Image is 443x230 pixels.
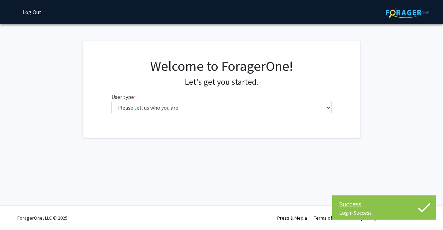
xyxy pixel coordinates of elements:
[111,77,332,87] h4: Let's get you started.
[314,215,341,221] a: Terms of Use
[111,93,136,101] label: User type
[277,215,307,221] a: Press & Media
[386,7,429,18] img: ForagerOne Logo
[111,58,332,74] h1: Welcome to ForagerOne!
[17,206,67,230] div: ForagerOne, LLC © 2025
[339,209,429,216] div: Login Success
[339,199,429,209] div: Success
